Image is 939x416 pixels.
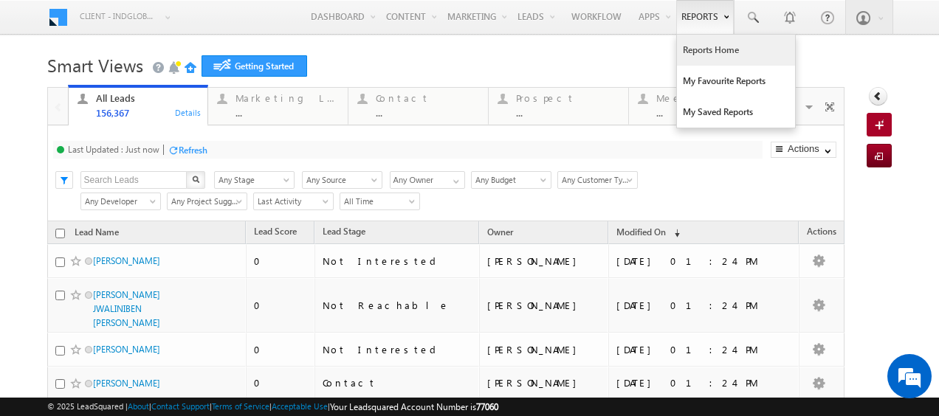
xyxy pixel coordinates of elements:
[323,254,472,268] div: Not Interested
[323,299,472,312] div: Not Reachable
[80,193,161,210] a: Any Developer
[96,92,199,104] div: All Leads
[516,107,619,118] div: ...
[247,223,304,243] a: Lead Score
[235,92,339,104] div: Marketing Leads
[254,299,308,312] div: 0
[167,192,246,210] div: Project Suggested Filter
[558,173,633,187] span: Any Customer Type
[215,173,289,187] span: Any Stage
[80,171,188,189] input: Search Leads
[68,144,159,155] div: Last Updated : Just now
[254,195,329,208] span: Last Activity
[214,170,295,189] div: Lead Stage Filter
[207,88,348,125] a: Marketing Leads...
[616,299,793,312] div: [DATE] 01:24 PM
[609,223,687,243] a: Modified On (sorted descending)
[616,226,666,238] span: Modified On
[93,289,160,328] a: [PERSON_NAME] JWALINIBEN [PERSON_NAME]
[348,88,489,125] a: Contact...
[254,376,308,389] div: 0
[616,254,793,268] div: [DATE] 01:24 PM
[487,299,602,312] div: [PERSON_NAME]
[96,107,199,118] div: 156,367
[214,171,295,189] a: Any Stage
[390,170,464,189] div: Owner Filter
[656,107,760,118] div: ...
[47,53,143,77] span: Smart Views
[472,173,546,187] span: Any Budget
[557,170,636,189] div: Customer Type Filter
[330,401,498,412] span: Your Leadsquared Account Number is
[323,376,472,389] div: Contact
[192,176,199,183] img: Search
[488,88,629,125] a: Prospect...
[212,401,269,411] a: Terms of Service
[340,193,420,210] a: All Time
[487,254,602,268] div: [PERSON_NAME]
[47,400,498,414] span: © 2025 LeadSquared | | | | |
[303,173,377,187] span: Any Source
[487,343,602,356] div: [PERSON_NAME]
[253,193,334,210] a: Last Activity
[445,172,464,187] a: Show All Items
[235,107,339,118] div: ...
[799,223,844,243] span: Actions
[202,55,307,77] a: Getting Started
[516,92,619,104] div: Prospect
[81,195,156,208] span: Any Developer
[254,226,297,237] span: Lead Score
[471,171,551,189] a: Any Budget
[167,193,247,210] a: Any Project Suggested
[55,229,65,238] input: Check all records
[487,376,602,389] div: [PERSON_NAME]
[254,254,308,268] div: 0
[168,195,242,208] span: Any Project Suggested
[128,401,149,411] a: About
[616,376,793,389] div: [DATE] 01:24 PM
[302,170,382,189] div: Lead Source Filter
[68,85,209,126] a: All Leads156,367Details
[557,171,638,189] a: Any Customer Type
[677,97,795,128] a: My Saved Reports
[677,35,795,66] a: Reports Home
[93,255,160,266] a: [PERSON_NAME]
[67,224,126,243] a: Lead Name
[93,344,160,355] a: [PERSON_NAME]
[272,401,328,411] a: Acceptable Use
[628,88,769,125] a: Meeting...
[315,223,373,243] a: Lead Stage
[677,66,795,97] a: My Favourite Reports
[476,401,498,412] span: 77060
[80,192,159,210] div: Developer Filter
[302,171,382,189] a: Any Source
[93,378,160,389] a: [PERSON_NAME]
[616,343,793,356] div: [DATE] 01:24 PM
[771,142,836,158] button: Actions
[323,226,365,237] span: Lead Stage
[80,9,157,24] span: Client - indglobal1 (77060)
[174,105,202,119] div: Details
[340,195,415,208] span: All Time
[179,145,207,156] div: Refresh
[151,401,210,411] a: Contact Support
[668,227,680,239] span: (sorted descending)
[487,226,513,238] span: Owner
[376,107,479,118] div: ...
[254,343,308,356] div: 0
[390,171,465,189] input: Type to Search
[376,92,479,104] div: Contact
[656,92,760,104] div: Meeting
[471,170,550,189] div: Budget Filter
[323,343,472,356] div: Not Interested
